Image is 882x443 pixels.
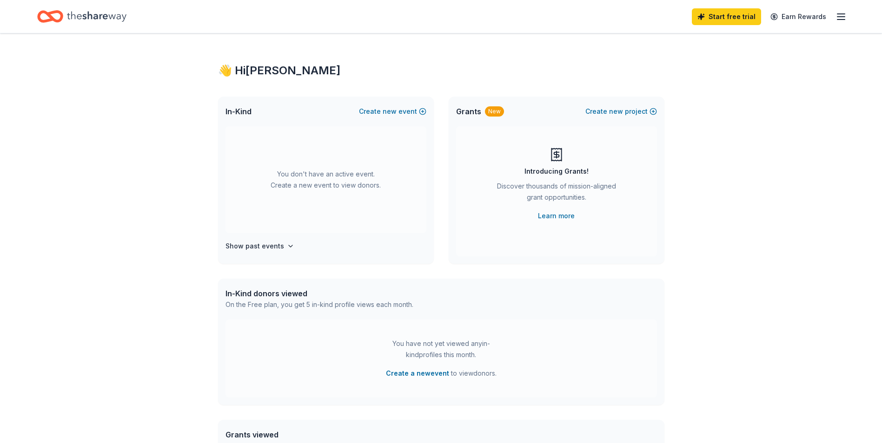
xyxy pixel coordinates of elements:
[585,106,657,117] button: Createnewproject
[225,126,426,233] div: You don't have an active event. Create a new event to view donors.
[456,106,481,117] span: Grants
[609,106,623,117] span: new
[386,368,449,379] button: Create a newevent
[765,8,832,25] a: Earn Rewards
[225,241,294,252] button: Show past events
[218,63,664,78] div: 👋 Hi [PERSON_NAME]
[225,288,413,299] div: In-Kind donors viewed
[225,106,252,117] span: In-Kind
[493,181,620,207] div: Discover thousands of mission-aligned grant opportunities.
[383,106,397,117] span: new
[383,338,499,360] div: You have not yet viewed any in-kind profiles this month.
[485,106,504,117] div: New
[386,368,497,379] span: to view donors .
[524,166,589,177] div: Introducing Grants!
[225,429,408,440] div: Grants viewed
[37,6,126,27] a: Home
[225,241,284,252] h4: Show past events
[225,299,413,310] div: On the Free plan, you get 5 in-kind profile views each month.
[692,8,761,25] a: Start free trial
[538,210,575,221] a: Learn more
[359,106,426,117] button: Createnewevent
